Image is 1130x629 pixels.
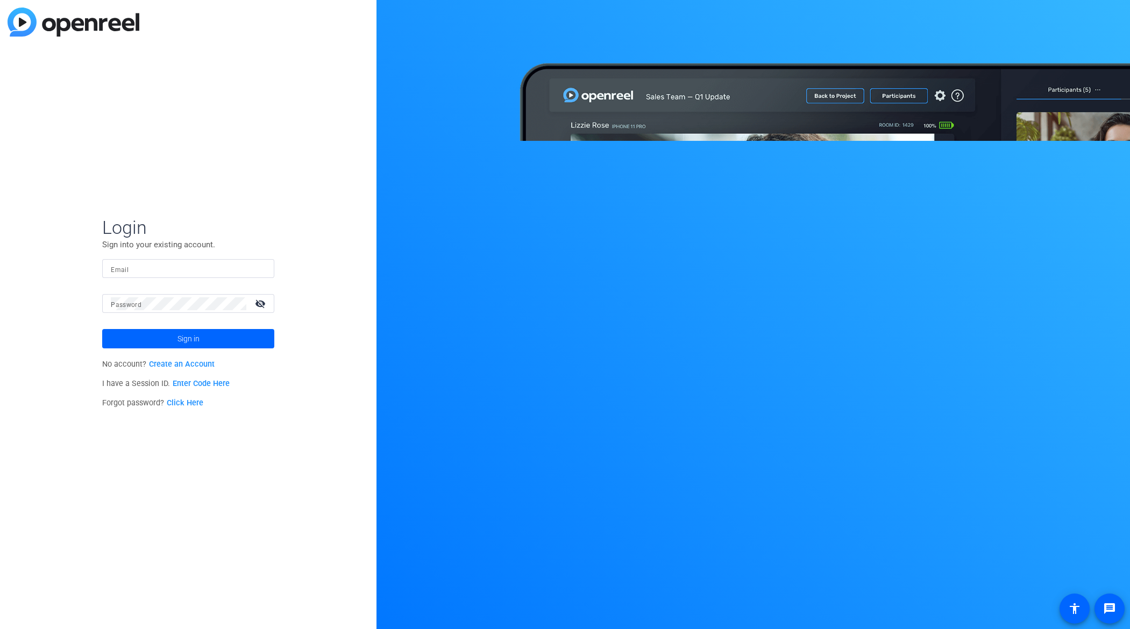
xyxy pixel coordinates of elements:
input: Enter Email Address [111,262,266,275]
p: Sign into your existing account. [102,239,274,251]
a: Enter Code Here [173,379,230,388]
button: Sign in [102,329,274,348]
mat-icon: accessibility [1068,602,1081,615]
span: No account? [102,360,215,369]
a: Create an Account [149,360,215,369]
img: blue-gradient.svg [8,8,139,37]
span: Login [102,216,274,239]
span: Forgot password? [102,398,203,408]
mat-label: Password [111,301,141,309]
a: Click Here [167,398,203,408]
mat-icon: visibility_off [248,296,274,311]
span: I have a Session ID. [102,379,230,388]
mat-label: Email [111,266,129,274]
span: Sign in [177,325,200,352]
mat-icon: message [1103,602,1116,615]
